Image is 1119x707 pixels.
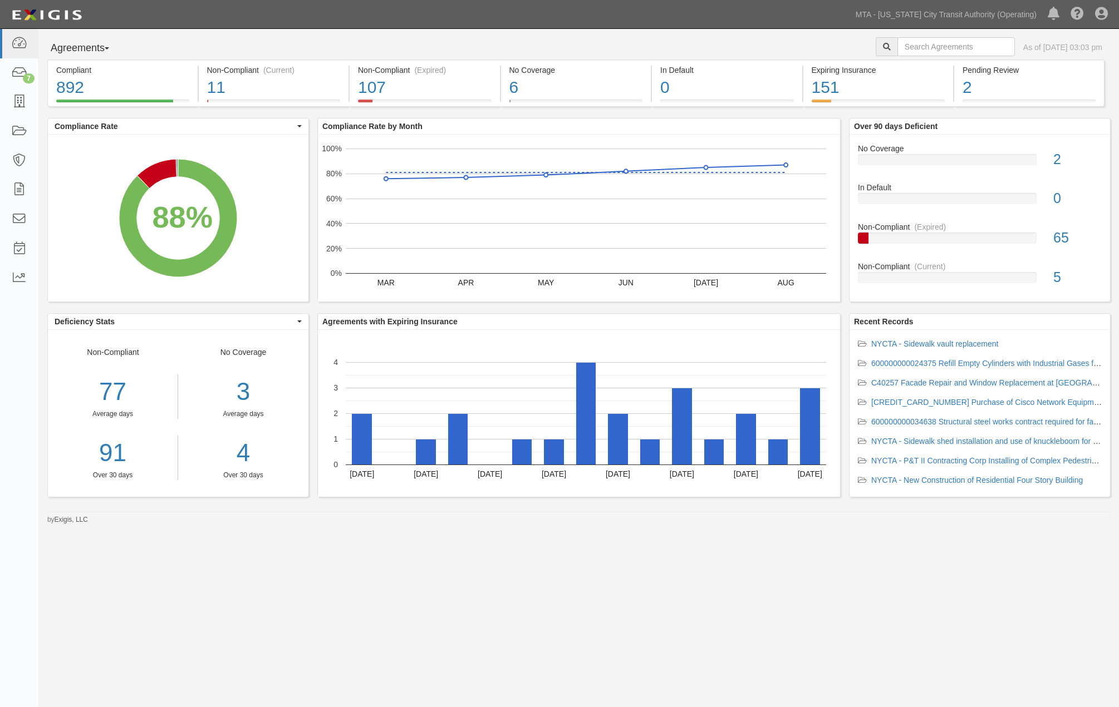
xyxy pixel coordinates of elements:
text: [DATE] [734,469,758,478]
span: Deficiency Stats [55,316,295,327]
text: AUG [777,278,794,287]
b: Recent Records [854,317,914,326]
a: NYCTA - Sidewalk vault replacement [871,339,999,348]
i: Help Center - Complianz [1071,8,1084,21]
div: 0 [660,76,794,100]
div: In Default [850,182,1110,193]
small: by [47,515,88,525]
div: Non-Compliant [850,221,1110,233]
text: [DATE] [798,469,822,478]
div: Non-Compliant (Current) [207,65,341,76]
div: No Coverage [178,347,308,480]
a: Non-Compliant(Expired)107 [350,100,500,108]
text: MAY [538,278,554,287]
text: [DATE] [694,278,718,287]
div: Non-Compliant [48,347,178,480]
text: JUN [619,278,634,287]
text: 80% [326,169,342,178]
a: Exigis, LLC [55,516,88,523]
div: 107 [358,76,492,100]
b: Agreements with Expiring Insurance [322,317,458,326]
text: APR [458,278,474,287]
b: Compliance Rate by Month [322,122,423,131]
svg: A chart. [318,135,840,301]
div: Compliant [56,65,189,76]
text: [DATE] [542,469,566,478]
div: Expiring Insurance [812,65,945,76]
a: MTA - [US_STATE] City Transit Authority (Operating) [850,3,1042,26]
a: No Coverage2 [858,143,1102,182]
div: 5 [1045,268,1110,288]
button: Agreements [47,37,131,60]
text: 3 [333,383,338,392]
input: Search Agreements [897,37,1015,56]
text: [DATE] [350,469,374,478]
a: Non-Compliant(Expired)65 [858,221,1102,261]
text: 4 [333,358,338,367]
a: Non-Compliant(Current)5 [858,261,1102,292]
div: 77 [48,374,178,409]
div: 3 [186,374,300,409]
div: 2 [963,76,1096,100]
div: 892 [56,76,189,100]
div: 7 [23,73,35,83]
div: Over 30 days [48,471,178,480]
text: 20% [326,244,342,253]
text: 0 [333,460,338,469]
text: 40% [326,219,342,228]
span: Compliance Rate [55,121,295,132]
div: 65 [1045,228,1110,248]
div: (Expired) [414,65,446,76]
text: [DATE] [478,469,502,478]
b: Over 90 days Deficient [854,122,938,131]
a: Non-Compliant(Current)11 [199,100,349,108]
div: 88% [152,196,213,239]
a: 4 [186,436,300,471]
div: 0 [1045,189,1110,209]
div: (Current) [914,261,945,272]
div: Non-Compliant (Expired) [358,65,492,76]
button: Compliance Rate [48,118,308,134]
a: 91 [48,436,178,471]
text: 1 [333,434,338,443]
div: Average days [186,409,300,419]
div: In Default [660,65,794,76]
div: As of [DATE] 03:03 pm [1023,42,1102,53]
a: NYCTA - New Construction of Residential Four Story Building [871,476,1083,484]
svg: A chart. [318,330,840,497]
div: Non-Compliant [850,261,1110,272]
div: No Coverage [509,65,643,76]
text: 60% [326,194,342,203]
div: No Coverage [850,143,1110,154]
svg: A chart. [48,135,308,301]
a: Expiring Insurance151 [803,100,954,108]
div: 2 [1045,150,1110,170]
button: Deficiency Stats [48,314,308,329]
a: Compliant892 [47,100,198,108]
text: 100% [322,144,342,153]
div: (Expired) [914,221,946,233]
div: (Current) [263,65,295,76]
div: 6 [509,76,643,100]
div: 151 [812,76,945,100]
a: In Default0 [858,182,1102,221]
text: [DATE] [670,469,694,478]
text: MAR [377,278,395,287]
div: Over 30 days [186,471,300,480]
div: 11 [207,76,341,100]
img: Logo [8,5,85,25]
div: Average days [48,409,178,419]
text: 2 [333,409,338,418]
text: 0% [331,269,342,278]
a: No Coverage6 [501,100,651,108]
text: [DATE] [606,469,630,478]
a: Pending Review2 [954,100,1105,108]
div: Pending Review [963,65,1096,76]
text: [DATE] [414,469,438,478]
a: In Default0 [652,100,802,108]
